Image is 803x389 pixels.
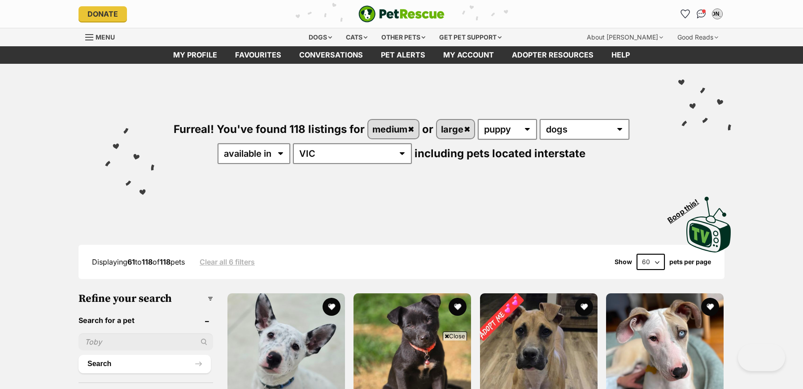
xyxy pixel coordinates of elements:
[142,257,153,266] strong: 118
[686,189,731,254] a: Boop this!
[694,7,708,21] a: Conversations
[79,292,213,305] h3: Refine your search
[710,7,724,21] button: My account
[323,298,340,316] button: favourite
[602,46,639,64] a: Help
[738,344,785,371] iframe: Help Scout Beacon - Open
[415,147,585,160] span: including pets located interstate
[686,197,731,252] img: PetRescue TV logo
[375,28,432,46] div: Other pets
[358,5,445,22] img: logo-e224e6f780fb5917bec1dbf3a21bbac754714ae5b6737aabdf751b685950b380.svg
[358,5,445,22] a: PetRescue
[713,9,722,18] div: [PERSON_NAME]
[340,28,374,46] div: Cats
[226,46,290,64] a: Favourites
[666,192,707,224] span: Boop this!
[678,7,692,21] a: Favourites
[437,120,475,138] a: large
[503,46,602,64] a: Adopter resources
[433,28,508,46] div: Get pet support
[238,344,565,385] iframe: Advertisement
[92,257,185,266] span: Displaying to of pets
[575,298,593,316] button: favourite
[85,28,121,44] a: Menu
[200,258,255,266] a: Clear all 6 filters
[79,6,127,22] a: Donate
[302,28,338,46] div: Dogs
[79,355,211,373] button: Search
[701,298,719,316] button: favourite
[79,333,213,350] input: Toby
[164,46,226,64] a: My profile
[368,120,419,138] a: medium
[615,258,632,265] span: Show
[697,9,706,18] img: chat-41dd97257d64d25036548639549fe6c8038ab92f7586957e7f3b1b290dea8141.svg
[669,258,711,265] label: pets per page
[580,28,669,46] div: About [PERSON_NAME]
[422,123,433,136] span: or
[671,28,724,46] div: Good Reads
[160,257,170,266] strong: 118
[96,33,115,41] span: Menu
[372,46,434,64] a: Pet alerts
[434,46,503,64] a: My account
[290,46,372,64] a: conversations
[443,332,467,340] span: Close
[174,123,365,136] span: Furreal! You've found 118 listings for
[79,316,213,324] header: Search for a pet
[678,7,724,21] ul: Account quick links
[449,298,467,316] button: favourite
[127,257,135,266] strong: 61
